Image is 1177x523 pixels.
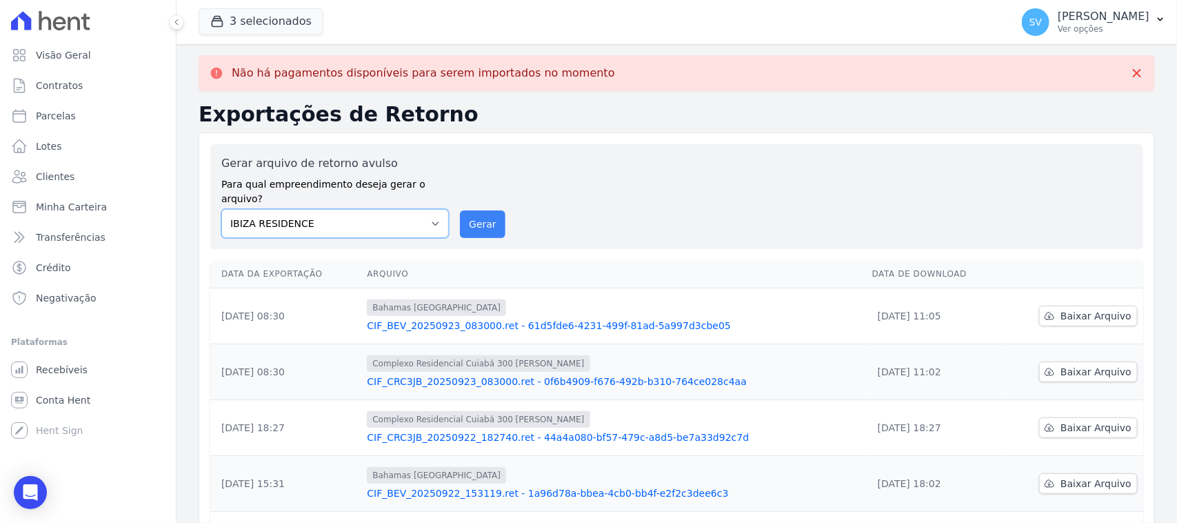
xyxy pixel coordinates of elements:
span: Bahamas [GEOGRAPHIC_DATA] [367,299,506,316]
span: Baixar Arquivo [1060,365,1131,379]
span: Contratos [36,79,83,92]
th: Arquivo [361,260,866,288]
a: CIF_BEV_20250923_083000.ret - 61d5fde6-4231-499f-81ad-5a997d3cbe05 [367,319,861,333]
span: Clientes [36,170,74,184]
p: Ver opções [1058,23,1149,34]
td: [DATE] 08:30 [210,344,361,400]
a: Baixar Arquivo [1039,417,1138,438]
td: [DATE] 11:05 [867,288,1003,344]
td: [DATE] 11:02 [867,344,1003,400]
a: Visão Geral [6,41,170,69]
a: Clientes [6,163,170,190]
button: 3 selecionados [199,8,323,34]
label: Gerar arquivo de retorno avulso [221,155,449,172]
td: [DATE] 18:27 [867,400,1003,456]
span: Minha Carteira [36,200,107,214]
p: Não há pagamentos disponíveis para serem importados no momento [232,66,615,80]
span: Crédito [36,261,71,275]
h2: Exportações de Retorno [199,102,1155,127]
span: Baixar Arquivo [1060,309,1131,323]
span: Negativação [36,291,97,305]
a: Baixar Arquivo [1039,362,1138,382]
span: Lotes [36,139,62,153]
td: [DATE] 18:27 [210,400,361,456]
a: Contratos [6,72,170,99]
span: SV [1029,17,1042,27]
div: Plataformas [11,334,165,351]
a: Recebíveis [6,356,170,384]
button: SV [PERSON_NAME] Ver opções [1011,3,1177,41]
p: [PERSON_NAME] [1058,10,1149,23]
span: Conta Hent [36,393,90,407]
a: Minha Carteira [6,193,170,221]
a: Crédito [6,254,170,282]
a: Negativação [6,284,170,312]
span: Complexo Residencial Cuiabá 300 [PERSON_NAME] [367,355,590,372]
td: [DATE] 18:02 [867,456,1003,512]
span: Parcelas [36,109,76,123]
span: Transferências [36,230,105,244]
span: Complexo Residencial Cuiabá 300 [PERSON_NAME] [367,411,590,428]
span: Recebíveis [36,363,88,377]
a: CIF_CRC3JB_20250923_083000.ret - 0f6b4909-f676-492b-b310-764ce028c4aa [367,375,861,388]
span: Bahamas [GEOGRAPHIC_DATA] [367,467,506,484]
label: Para qual empreendimento deseja gerar o arquivo? [221,172,449,206]
td: [DATE] 08:30 [210,288,361,344]
span: Baixar Arquivo [1060,477,1131,491]
th: Data de Download [867,260,1003,288]
td: [DATE] 15:31 [210,456,361,512]
a: CIF_CRC3JB_20250922_182740.ret - 44a4a080-bf57-479c-a8d5-be7a33d92c7d [367,431,861,444]
a: Baixar Arquivo [1039,306,1138,326]
button: Gerar [460,210,505,238]
div: Open Intercom Messenger [14,476,47,509]
a: Lotes [6,132,170,160]
a: Baixar Arquivo [1039,473,1138,494]
a: Parcelas [6,102,170,130]
span: Visão Geral [36,48,91,62]
a: CIF_BEV_20250922_153119.ret - 1a96d78a-bbea-4cb0-bb4f-e2f2c3dee6c3 [367,486,861,500]
th: Data da Exportação [210,260,361,288]
a: Conta Hent [6,386,170,414]
span: Baixar Arquivo [1060,421,1131,435]
a: Transferências [6,224,170,251]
